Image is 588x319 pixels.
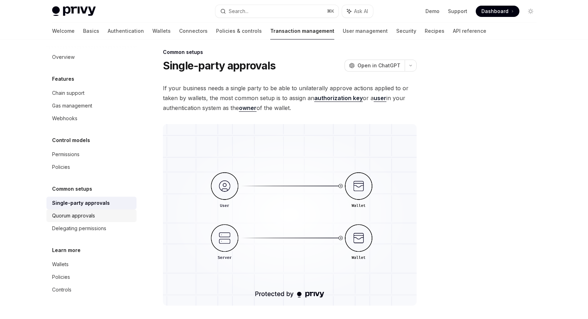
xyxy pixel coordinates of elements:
[46,148,137,161] a: Permissions
[52,150,80,159] div: Permissions
[52,6,96,16] img: light logo
[481,8,508,15] span: Dashboard
[163,49,417,56] div: Common setups
[163,59,276,72] h1: Single-party approvals
[46,112,137,125] a: Webhooks
[52,89,84,97] div: Chain support
[52,136,90,145] h5: Control models
[344,60,405,72] button: Open in ChatGPT
[354,8,368,15] span: Ask AI
[215,5,339,18] button: Search...⌘K
[46,161,137,173] a: Policies
[425,8,440,15] a: Demo
[52,102,92,110] div: Gas management
[46,258,137,271] a: Wallets
[396,23,416,39] a: Security
[453,23,486,39] a: API reference
[52,246,81,254] h5: Learn more
[52,199,110,207] div: Single-party approvals
[342,5,373,18] button: Ask AI
[46,51,137,63] a: Overview
[52,163,70,171] div: Policies
[52,185,92,193] h5: Common setups
[46,209,137,222] a: Quorum approvals
[229,7,248,16] div: Search...
[239,104,257,112] a: owner
[525,6,536,17] button: Toggle dark mode
[327,8,334,14] span: ⌘ K
[46,222,137,235] a: Delegating permissions
[152,23,171,39] a: Wallets
[52,286,71,294] div: Controls
[52,114,77,123] div: Webhooks
[358,62,400,69] span: Open in ChatGPT
[52,260,69,269] div: Wallets
[476,6,519,17] a: Dashboard
[163,124,417,306] img: single party approval
[46,197,137,209] a: Single-party approvals
[52,224,106,233] div: Delegating permissions
[179,23,208,39] a: Connectors
[314,94,363,102] a: authorization key
[52,23,75,39] a: Welcome
[46,283,137,296] a: Controls
[46,99,137,112] a: Gas management
[83,23,99,39] a: Basics
[448,8,467,15] a: Support
[374,94,386,102] a: user
[425,23,444,39] a: Recipes
[52,211,95,220] div: Quorum approvals
[163,83,417,113] span: If your business needs a single party to be able to unilaterally approve actions applied to or ta...
[46,271,137,283] a: Policies
[108,23,144,39] a: Authentication
[46,87,137,99] a: Chain support
[343,23,388,39] a: User management
[216,23,262,39] a: Policies & controls
[52,75,74,83] h5: Features
[52,273,70,281] div: Policies
[52,53,75,61] div: Overview
[270,23,334,39] a: Transaction management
